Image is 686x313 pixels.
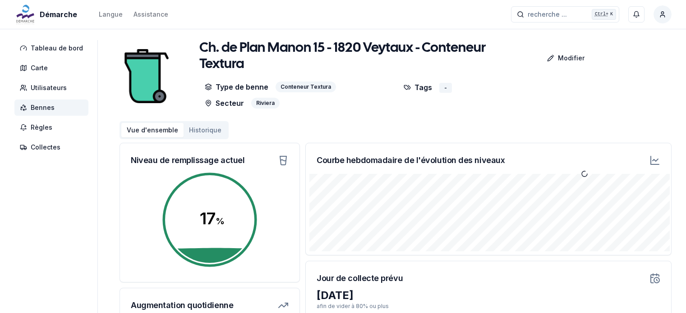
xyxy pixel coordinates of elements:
span: Tableau de bord [31,44,83,53]
div: [DATE] [317,288,660,303]
h3: Courbe hebdomadaire de l'évolution des niveaux [317,154,505,167]
button: Vue d'ensemble [121,123,184,137]
h3: Jour de collecte prévu [317,272,403,285]
a: Collectes [14,139,92,155]
div: Riviera [251,98,280,109]
div: Conteneur Textura [276,82,336,92]
a: Tableau de bord [14,40,92,56]
a: Bennes [14,100,92,116]
span: Collectes [31,143,60,152]
img: Démarche Logo [14,4,36,25]
img: bin Image [120,40,174,112]
a: Règles [14,119,92,136]
span: Bennes [31,103,55,112]
button: recherche ...Ctrl+K [511,6,619,23]
p: Modifier [558,54,585,63]
a: Démarche [14,9,81,20]
a: Assistance [134,9,168,20]
a: Utilisateurs [14,80,92,96]
p: afin de vider à 80% ou plus [317,303,660,310]
button: Historique [184,123,227,137]
h3: Niveau de remplissage actuel [131,154,244,167]
p: Secteur [205,98,244,109]
h1: Ch. de Plan Manon 15 - 1820 Veytaux - Conteneur Textura [199,40,522,73]
a: Modifier [522,49,592,67]
h3: Augmentation quotidienne [131,299,233,312]
span: Utilisateurs [31,83,67,92]
span: Règles [31,123,52,132]
a: Carte [14,60,92,76]
span: Démarche [40,9,77,20]
p: Type de benne [205,82,268,92]
span: recherche ... [528,10,567,19]
p: Tags [404,82,432,93]
div: Langue [99,10,123,19]
span: Carte [31,64,48,73]
div: - [439,83,452,93]
button: Langue [99,9,123,20]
